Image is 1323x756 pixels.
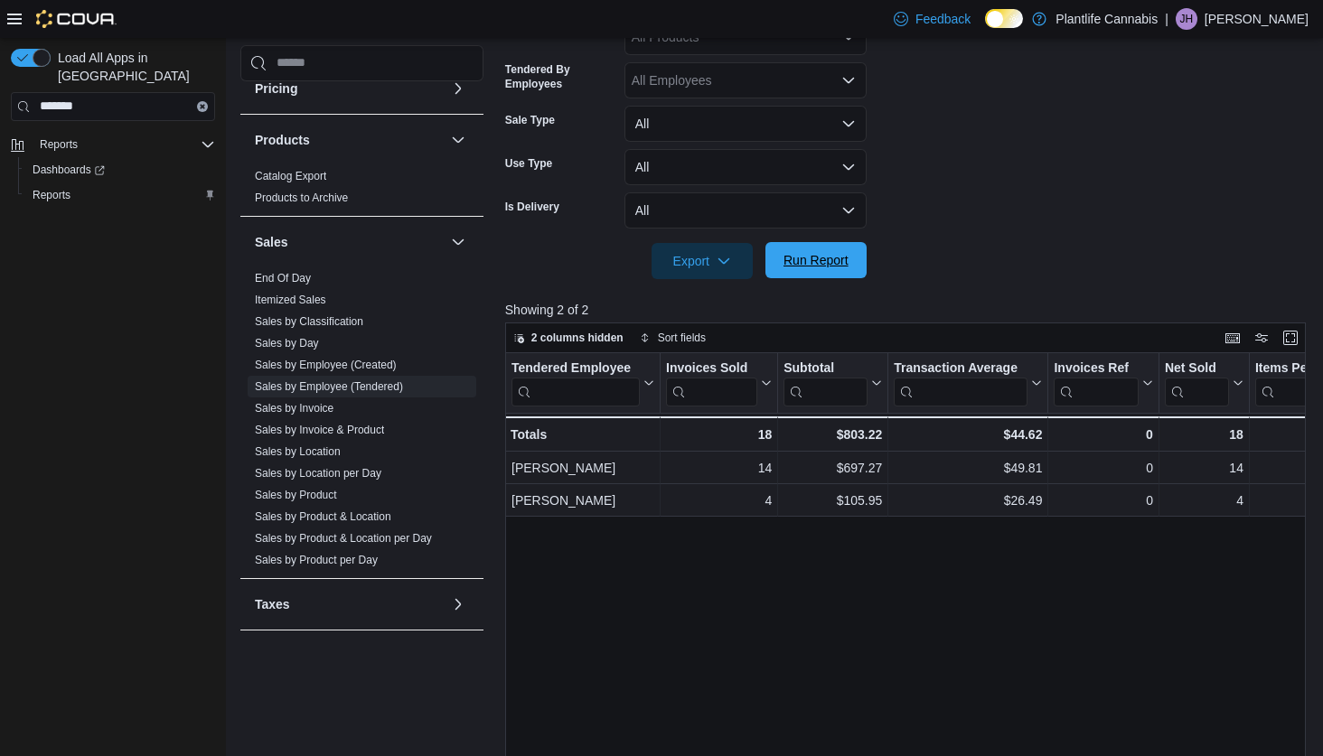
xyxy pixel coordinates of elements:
[666,359,757,377] div: Invoices Sold
[447,78,469,99] button: Pricing
[25,159,215,181] span: Dashboards
[506,327,631,349] button: 2 columns hidden
[4,132,222,157] button: Reports
[18,182,222,208] button: Reports
[255,79,444,98] button: Pricing
[1054,359,1138,406] div: Invoices Ref
[765,242,867,278] button: Run Report
[1165,457,1243,479] div: 14
[505,301,1314,319] p: Showing 2 of 2
[255,271,311,285] span: End Of Day
[255,380,403,393] a: Sales by Employee (Tendered)
[11,125,215,255] nav: Complex example
[511,359,654,406] button: Tendered Employee
[894,424,1042,445] div: $44.62
[511,490,654,511] div: [PERSON_NAME]
[255,131,444,149] button: Products
[666,457,772,479] div: 14
[255,315,363,328] a: Sales by Classification
[255,595,290,613] h3: Taxes
[1056,8,1158,30] p: Plantlife Cannabis
[666,359,757,406] div: Invoices Sold
[894,359,1042,406] button: Transaction Average
[255,314,363,329] span: Sales by Classification
[240,267,483,578] div: Sales
[666,490,772,511] div: 4
[255,233,444,251] button: Sales
[662,243,742,279] span: Export
[36,10,117,28] img: Cova
[255,191,348,205] span: Products to Archive
[1165,359,1229,377] div: Net Sold
[894,359,1027,406] div: Transaction Average
[666,424,772,445] div: 18
[25,184,78,206] a: Reports
[447,129,469,151] button: Products
[33,134,215,155] span: Reports
[197,101,208,112] button: Clear input
[915,10,971,28] span: Feedback
[1165,424,1243,445] div: 18
[1251,327,1272,349] button: Display options
[505,200,559,214] label: Is Delivery
[841,73,856,88] button: Open list of options
[783,424,882,445] div: $803.22
[40,137,78,152] span: Reports
[255,532,432,545] a: Sales by Product & Location per Day
[1280,327,1301,349] button: Enter fullscreen
[255,489,337,501] a: Sales by Product
[1054,359,1152,406] button: Invoices Ref
[783,457,882,479] div: $697.27
[887,1,978,37] a: Feedback
[652,243,753,279] button: Export
[255,169,326,183] span: Catalog Export
[1165,8,1168,30] p: |
[33,188,70,202] span: Reports
[894,457,1042,479] div: $49.81
[255,509,391,524] span: Sales by Product & Location
[255,467,381,480] a: Sales by Location per Day
[783,359,868,406] div: Subtotal
[531,331,624,345] span: 2 columns hidden
[783,490,882,511] div: $105.95
[255,233,288,251] h3: Sales
[633,327,713,349] button: Sort fields
[1054,424,1152,445] div: 0
[1205,8,1309,30] p: [PERSON_NAME]
[1165,359,1229,406] div: Net Sold
[255,131,310,149] h3: Products
[783,359,868,377] div: Subtotal
[1176,8,1197,30] div: Jodi Hamilton
[894,490,1042,511] div: $26.49
[505,62,617,91] label: Tendered By Employees
[1054,359,1138,377] div: Invoices Ref
[658,331,706,345] span: Sort fields
[240,165,483,216] div: Products
[894,359,1027,377] div: Transaction Average
[783,359,882,406] button: Subtotal
[1222,327,1243,349] button: Keyboard shortcuts
[783,251,849,269] span: Run Report
[255,488,337,502] span: Sales by Product
[255,170,326,182] a: Catalog Export
[1165,359,1243,406] button: Net Sold
[25,184,215,206] span: Reports
[255,444,341,459] span: Sales by Location
[255,401,333,415] span: Sales by Invoice
[255,337,319,350] a: Sales by Day
[511,359,640,406] div: Tendered Employee
[985,28,986,29] span: Dark Mode
[666,359,772,406] button: Invoices Sold
[511,359,640,377] div: Tendered Employee
[255,595,444,613] button: Taxes
[255,531,432,546] span: Sales by Product & Location per Day
[255,445,341,458] a: Sales by Location
[255,510,391,523] a: Sales by Product & Location
[25,159,112,181] a: Dashboards
[255,379,403,394] span: Sales by Employee (Tendered)
[447,231,469,253] button: Sales
[255,423,384,437] span: Sales by Invoice & Product
[624,106,867,142] button: All
[33,163,105,177] span: Dashboards
[624,192,867,229] button: All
